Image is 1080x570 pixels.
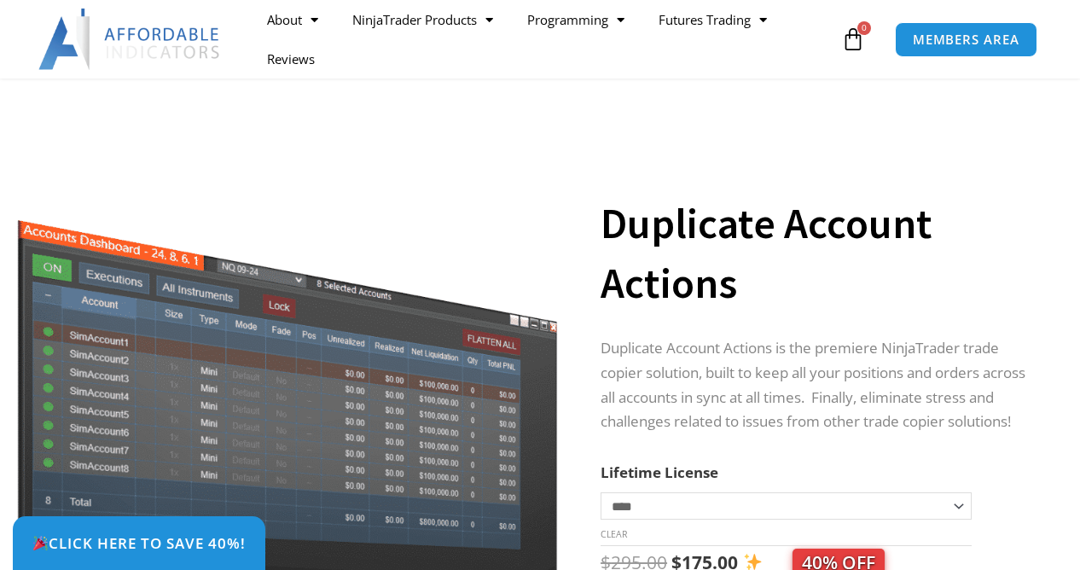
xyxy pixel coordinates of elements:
[601,194,1037,313] h1: Duplicate Account Actions
[857,21,871,35] span: 0
[38,9,222,70] img: LogoAI | Affordable Indicators – NinjaTrader
[601,462,718,482] label: Lifetime License
[913,33,1019,46] span: MEMBERS AREA
[816,15,891,64] a: 0
[895,22,1037,57] a: MEMBERS AREA
[601,336,1037,435] p: Duplicate Account Actions is the premiere NinjaTrader trade copier solution, built to keep all yo...
[13,516,265,570] a: 🎉Click Here to save 40%!
[250,39,332,79] a: Reviews
[33,536,48,550] img: 🎉
[32,536,246,550] span: Click Here to save 40%!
